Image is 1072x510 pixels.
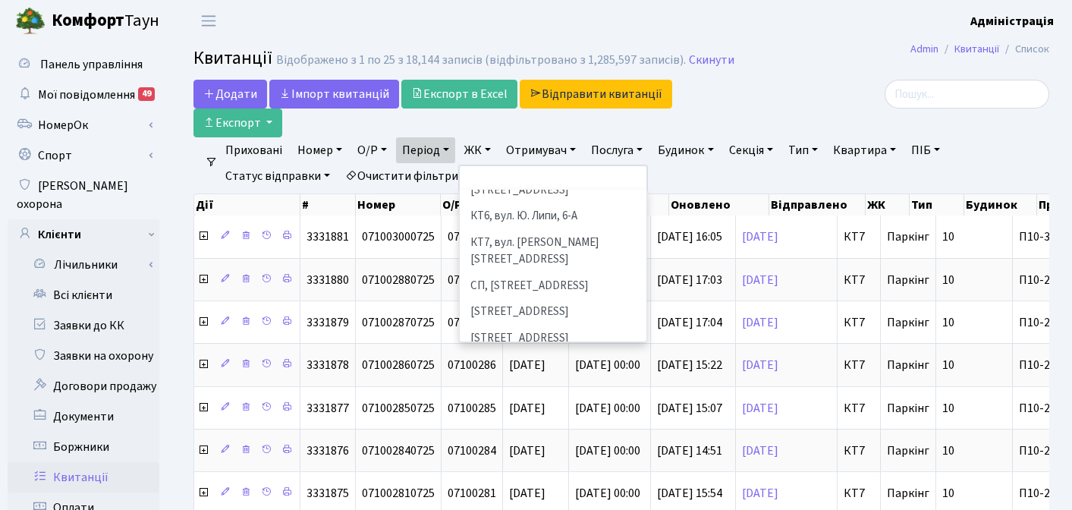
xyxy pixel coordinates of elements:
a: Будинок [652,137,719,163]
span: 071002810725 [362,485,435,502]
span: [DATE] 16:05 [657,228,722,245]
span: [DATE] 17:03 [657,272,722,288]
span: Паркінг [887,272,929,288]
a: Боржники [8,432,159,462]
span: КТ7 [844,316,874,329]
span: КТ7 [844,359,874,371]
span: Паркінг [887,485,929,502]
span: 3331878 [307,357,349,373]
span: 10 [942,228,954,245]
img: logo.png [15,6,46,36]
span: 07100288 [448,272,496,288]
nav: breadcrumb [888,33,1072,65]
a: Клієнти [8,219,159,250]
th: Відправлено [769,194,866,216]
span: 3331877 [307,400,349,417]
a: [PERSON_NAME] охорона [8,171,159,219]
a: Експорт в Excel [401,80,517,109]
span: [DATE] [509,442,545,459]
a: [DATE] [742,400,778,417]
a: Адміністрація [970,12,1054,30]
span: Паркінг [887,442,929,459]
a: [DATE] [742,272,778,288]
span: [DATE] 15:54 [657,485,722,502]
span: Паркінг [887,357,929,373]
span: 07100286 [448,357,496,373]
div: Відображено з 1 по 25 з 18,144 записів (відфільтровано з 1,285,597 записів). [276,53,686,68]
span: КТ7 [844,274,874,286]
a: Спорт [8,140,159,171]
li: [STREET_ADDRESS] [461,326,645,352]
li: КТ6, вул. Ю. Липи, 6-А [461,203,645,230]
a: [DATE] [742,485,778,502]
span: Паркінг [887,400,929,417]
a: Всі клієнти [8,280,159,310]
a: Лічильники [17,250,159,280]
li: Список [999,41,1049,58]
a: Iмпорт квитанцій [269,80,399,109]
span: Квитанції [193,45,272,71]
th: О/Р [441,194,502,216]
span: 10 [942,314,954,331]
span: 071002880725 [362,272,435,288]
div: 49 [138,87,155,101]
a: Послуга [585,137,649,163]
a: Статус відправки [219,163,336,189]
span: 071002850725 [362,400,435,417]
a: Додати [193,80,267,109]
span: [DATE] 00:00 [575,400,640,417]
span: 10 [942,442,954,459]
span: Паркінг [887,228,929,245]
th: Номер [356,194,441,216]
span: 071002860725 [362,357,435,373]
a: Отримувач [500,137,582,163]
span: [DATE] 00:00 [575,442,640,459]
span: 07100300 [448,228,496,245]
span: Паркінг [887,314,929,331]
th: Будинок [964,194,1037,216]
li: КТ7, вул. [PERSON_NAME][STREET_ADDRESS] [461,230,645,273]
span: [DATE] [509,485,545,502]
th: Оновлено [669,194,769,216]
span: 3331879 [307,314,349,331]
b: Комфорт [52,8,124,33]
span: КТ7 [844,231,874,243]
a: ЖК [458,137,497,163]
a: Приховані [219,137,288,163]
li: СП, [STREET_ADDRESS] [461,273,645,300]
a: [DATE] [742,442,778,459]
span: 10 [942,357,954,373]
span: 07100284 [448,442,496,459]
button: Експорт [193,109,282,137]
a: Квартира [827,137,902,163]
a: Мої повідомлення49 [8,80,159,110]
a: Admin [910,41,938,57]
a: Заявки на охорону [8,341,159,371]
li: [STREET_ADDRESS] [461,299,645,326]
a: Очистити фільтри [339,163,464,189]
span: 3331875 [307,485,349,502]
span: Додати [203,86,257,102]
span: 3331876 [307,442,349,459]
a: Період [396,137,455,163]
span: Панель управління [40,56,143,73]
span: [DATE] 15:07 [657,400,722,417]
span: [DATE] 00:00 [575,485,640,502]
span: [DATE] [509,400,545,417]
span: Таун [52,8,159,34]
span: 07100287 [448,314,496,331]
span: 071003000725 [362,228,435,245]
span: [DATE] 00:00 [575,357,640,373]
a: Договори продажу [8,371,159,401]
button: Переключити навігацію [190,8,228,33]
a: Заявки до КК [8,310,159,341]
span: 10 [942,272,954,288]
th: # [300,194,356,216]
span: 071002840725 [362,442,435,459]
input: Пошук... [885,80,1049,109]
span: 071002870725 [362,314,435,331]
span: 3331880 [307,272,349,288]
th: Тип [910,194,964,216]
span: 07100285 [448,400,496,417]
span: 10 [942,485,954,502]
